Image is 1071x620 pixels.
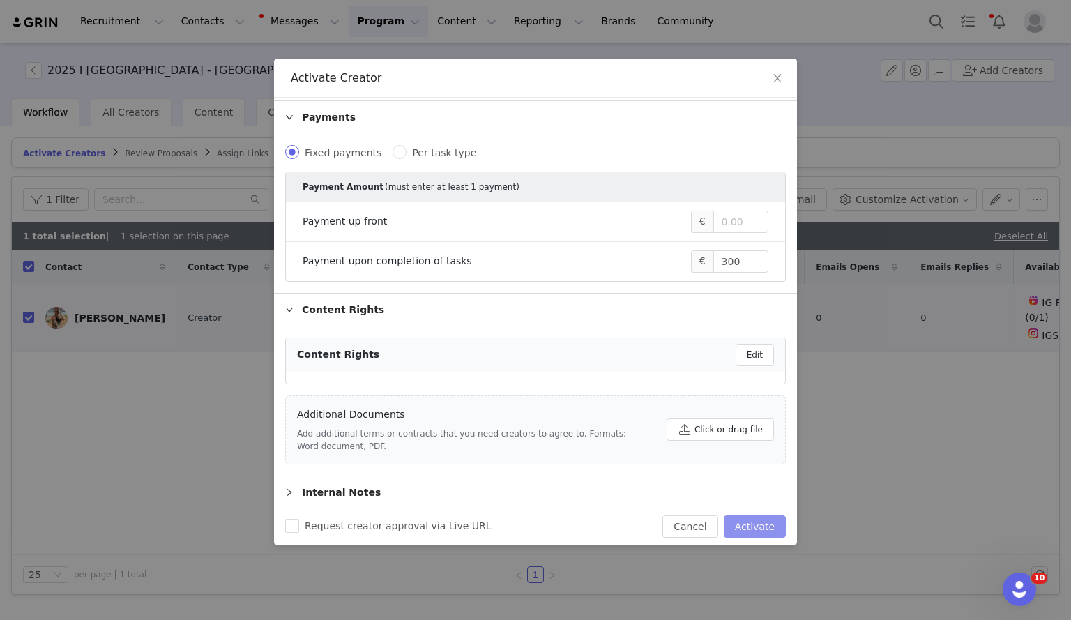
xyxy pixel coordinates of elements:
[297,347,379,362] div: Content Rights
[714,251,768,272] input: 0.00
[299,520,497,531] span: Request creator approval via Live URL
[285,488,294,497] i: icon: right
[714,211,768,232] input: 0.00
[297,407,650,422] h4: Additional Documents
[274,101,797,133] div: icon: rightPayments
[1031,573,1047,584] span: 10
[691,250,713,273] span: €
[274,294,797,326] div: icon: rightContent Rights
[285,305,294,314] i: icon: right
[667,418,774,441] button: Click or drag file
[407,147,482,158] span: Per task type
[303,181,383,193] div: Payment Amount
[299,147,387,158] span: Fixed payments
[297,428,650,453] p: Add additional terms or contracts that you need creators to agree to. Formats: Word document, PDF.
[662,515,717,538] button: Cancel
[385,181,519,193] div: (must enter at least 1 payment)
[772,73,783,84] i: icon: close
[291,70,780,86] div: Activate Creator
[691,211,713,233] span: €
[758,59,797,98] button: Close
[303,214,691,229] div: Payment up front
[297,407,774,453] span: Additional Documents Add additional terms or contracts that you need creators to agree to. Format...
[1003,573,1036,606] iframe: Intercom live chat
[724,515,786,538] button: Activate
[303,254,691,269] div: Payment upon completion of tasks
[274,476,797,508] div: icon: rightInternal Notes
[736,344,774,366] button: Edit
[285,113,294,121] i: icon: right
